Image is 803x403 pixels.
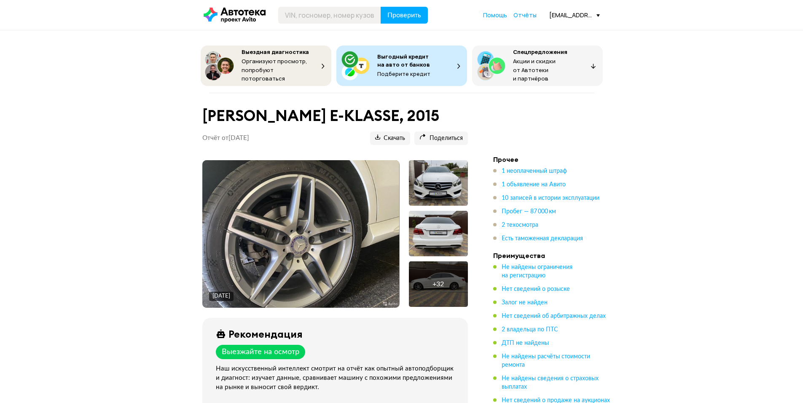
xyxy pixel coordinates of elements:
[502,313,606,319] span: Нет сведений об арбитражных делах
[549,11,600,19] div: [EMAIL_ADDRESS][DOMAIN_NAME]
[502,327,558,333] span: 2 владельца по ПТС
[502,222,538,228] span: 2 техосмотра
[502,340,549,346] span: ДТП не найдены
[419,134,463,142] span: Поделиться
[336,46,467,86] button: Выгодный кредит на авто от банковПодберите кредит
[502,354,590,368] span: Не найдены расчёты стоимости ремонта
[228,328,303,340] div: Рекомендация
[502,195,599,201] span: 10 записей в истории эксплуатации
[242,48,309,56] span: Выездная диагностика
[502,264,572,279] span: Не найдены ограничения на регистрацию
[370,132,410,145] button: Скачать
[472,46,603,86] button: СпецпредложенияАкции и скидки от Автотеки и партнёров
[375,134,405,142] span: Скачать
[414,132,468,145] button: Поделиться
[502,376,599,390] span: Не найдены сведения о страховых выплатах
[513,48,567,56] span: Спецпредложения
[502,182,566,188] span: 1 объявление на Авито
[201,46,331,86] button: Выездная диагностикаОрганизуют просмотр, попробуют поторговаться
[278,7,381,24] input: VIN, госномер, номер кузова
[502,286,570,292] span: Нет сведений о розыске
[222,347,299,357] div: Выезжайте на осмотр
[202,107,468,125] h1: [PERSON_NAME] E-KLASSE, 2015
[493,155,611,164] h4: Прочее
[212,293,230,300] div: [DATE]
[377,70,430,78] span: Подберите кредит
[483,11,507,19] a: Помощь
[502,168,567,174] span: 1 неоплаченный штраф
[502,300,548,306] span: Залог не найден
[432,280,444,288] div: + 32
[513,57,556,82] span: Акции и скидки от Автотеки и партнёров
[202,134,249,142] p: Отчёт от [DATE]
[242,57,307,82] span: Организуют просмотр, попробуют поторговаться
[381,7,428,24] button: Проверить
[502,236,583,242] span: Есть таможенная декларация
[387,12,421,19] span: Проверить
[202,160,399,308] img: Main car
[513,11,537,19] a: Отчёты
[377,53,430,68] span: Выгодный кредит на авто от банков
[502,209,556,215] span: Пробег — 87 000 км
[216,364,458,392] div: Наш искусственный интеллект смотрит на отчёт как опытный автоподборщик и диагност: изучает данные...
[493,251,611,260] h4: Преимущества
